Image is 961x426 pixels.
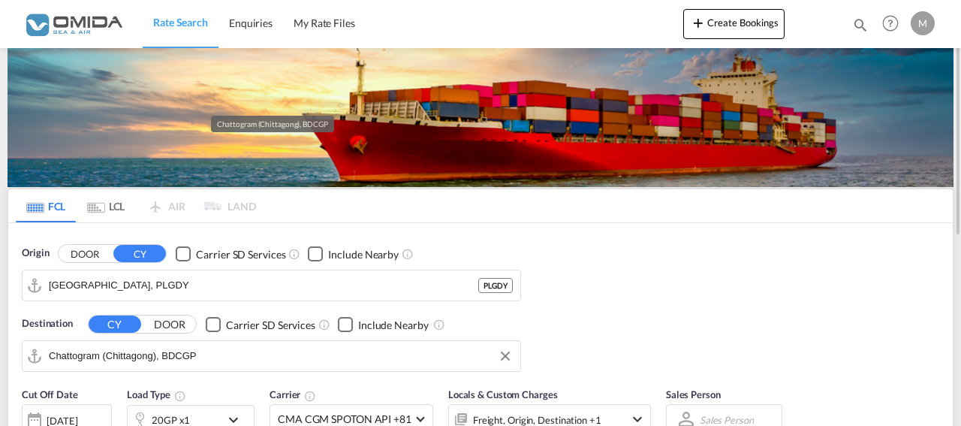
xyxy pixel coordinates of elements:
md-icon: icon-magnify [852,17,869,33]
span: My Rate Files [294,17,355,29]
span: Rate Search [153,16,208,29]
div: M [911,11,935,35]
md-tab-item: LCL [76,189,136,222]
md-tab-item: FCL [16,189,76,222]
md-checkbox: Checkbox No Ink [308,246,399,261]
div: Include Nearby [328,247,399,262]
div: Carrier SD Services [226,318,315,333]
div: Help [878,11,911,38]
div: Chattogram (Chittagong), BDCGP [217,116,328,132]
button: CY [89,316,141,333]
md-icon: Unchecked: Ignores neighbouring ports when fetching rates.Checked : Includes neighbouring ports w... [433,319,445,331]
input: Search by Port [49,345,513,367]
span: Load Type [127,388,186,400]
md-checkbox: Checkbox No Ink [176,246,285,261]
span: Locals & Custom Charges [448,388,558,400]
md-input-container: Chattogram (Chittagong), BDCGP [23,341,520,371]
md-input-container: Gdynia, PLGDY [23,270,520,301]
span: Origin [22,246,49,261]
md-icon: Unchecked: Search for CY (Container Yard) services for all selected carriers.Checked : Search for... [288,248,300,260]
span: Carrier [270,388,316,400]
input: Search by Port [49,274,478,297]
button: DOOR [143,316,196,333]
md-icon: Unchecked: Ignores neighbouring ports when fetching rates.Checked : Includes neighbouring ports w... [402,248,414,260]
img: 459c566038e111ed959c4fc4f0a4b274.png [23,7,124,41]
div: icon-magnify [852,17,869,39]
span: Enquiries [229,17,273,29]
div: Include Nearby [358,318,429,333]
md-icon: icon-information-outline [174,390,186,402]
md-checkbox: Checkbox No Ink [206,316,315,332]
button: CY [113,245,166,262]
div: Carrier SD Services [196,247,285,262]
span: Destination [22,316,73,331]
button: Clear Input [494,345,517,367]
span: Sales Person [666,388,721,400]
div: PLGDY [478,278,513,293]
button: icon-plus 400-fgCreate Bookings [683,9,785,39]
span: Cut Off Date [22,388,78,400]
md-pagination-wrapper: Use the left and right arrow keys to navigate between tabs [16,189,256,222]
md-icon: Unchecked: Search for CY (Container Yard) services for all selected carriers.Checked : Search for... [318,319,330,331]
span: Help [878,11,903,36]
md-checkbox: Checkbox No Ink [338,316,429,332]
md-icon: The selected Trucker/Carrierwill be displayed in the rate results If the rates are from another f... [304,390,316,402]
button: DOOR [59,245,111,262]
md-icon: icon-plus 400-fg [689,14,707,32]
img: LCL+%26+FCL+BACKGROUND.png [8,48,953,187]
